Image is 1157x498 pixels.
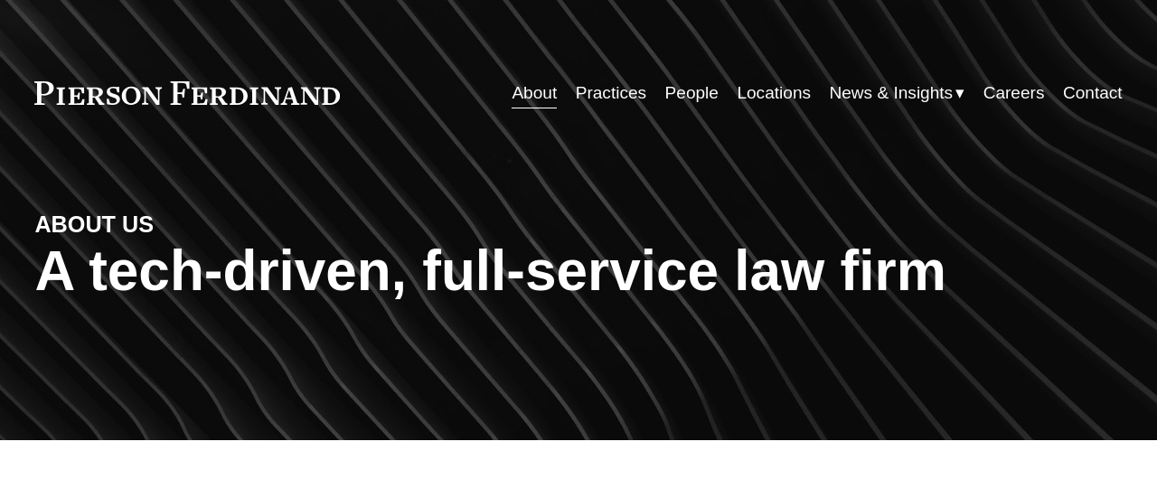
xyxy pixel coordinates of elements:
[983,76,1045,110] a: Careers
[829,76,964,110] a: folder dropdown
[34,239,1122,303] h1: A tech-driven, full-service law firm
[1063,76,1123,110] a: Contact
[737,76,811,110] a: Locations
[829,78,953,108] span: News & Insights
[665,76,719,110] a: People
[34,211,154,237] strong: ABOUT US
[576,76,646,110] a: Practices
[512,76,557,110] a: About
